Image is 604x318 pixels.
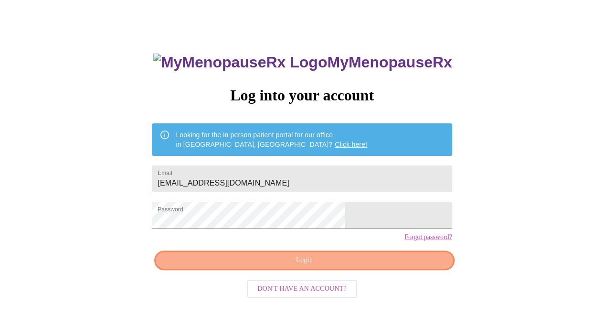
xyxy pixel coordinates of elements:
[335,141,367,148] a: Click here!
[247,280,357,298] button: Don't have an account?
[153,54,327,71] img: MyMenopauseRx Logo
[154,251,454,270] button: Login
[153,54,452,71] h3: MyMenopauseRx
[404,233,452,241] a: Forgot password?
[244,284,360,292] a: Don't have an account?
[176,126,367,153] div: Looking for the in person patient portal for our office in [GEOGRAPHIC_DATA], [GEOGRAPHIC_DATA]?
[165,254,443,266] span: Login
[152,87,452,104] h3: Log into your account
[257,283,347,295] span: Don't have an account?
